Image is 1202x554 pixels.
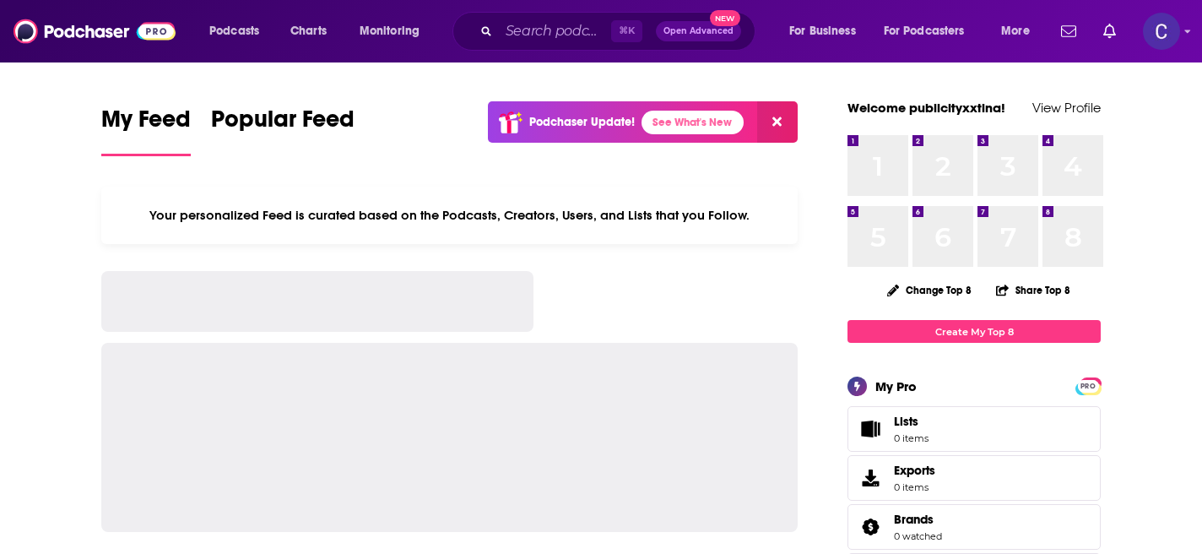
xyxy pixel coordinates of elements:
span: PRO [1078,380,1098,393]
a: PRO [1078,379,1098,392]
button: open menu [777,18,877,45]
p: Podchaser Update! [529,115,635,129]
button: open menu [989,18,1051,45]
a: Charts [279,18,337,45]
img: Podchaser - Follow, Share and Rate Podcasts [14,15,176,47]
a: Welcome publicityxxtina! [847,100,1005,116]
a: View Profile [1032,100,1101,116]
button: open menu [348,18,441,45]
img: User Profile [1143,13,1180,50]
span: 0 items [894,481,935,493]
a: Show notifications dropdown [1054,17,1083,46]
input: Search podcasts, credits, & more... [499,18,611,45]
span: Logged in as publicityxxtina [1143,13,1180,50]
div: My Pro [875,378,917,394]
span: Popular Feed [211,105,355,144]
span: Monitoring [360,19,420,43]
a: My Feed [101,105,191,156]
span: My Feed [101,105,191,144]
a: Exports [847,455,1101,501]
button: Share Top 8 [995,274,1071,307]
span: New [710,10,740,26]
span: Exports [853,466,887,490]
a: 0 watched [894,530,942,542]
span: 0 items [894,432,929,444]
button: Show profile menu [1143,13,1180,50]
span: ⌘ K [611,20,642,42]
span: For Business [789,19,856,43]
a: Lists [847,406,1101,452]
span: Exports [894,463,935,478]
a: Brands [853,515,887,539]
a: Show notifications dropdown [1096,17,1123,46]
button: open menu [873,18,989,45]
div: Your personalized Feed is curated based on the Podcasts, Creators, Users, and Lists that you Follow. [101,187,798,244]
span: Brands [847,504,1101,550]
a: See What's New [642,111,744,134]
span: For Podcasters [884,19,965,43]
a: Popular Feed [211,105,355,156]
div: Search podcasts, credits, & more... [468,12,772,51]
button: Change Top 8 [877,280,982,301]
a: Create My Top 8 [847,320,1101,343]
button: Open AdvancedNew [656,21,741,41]
span: Lists [853,417,887,441]
span: Charts [290,19,327,43]
span: Lists [894,414,929,429]
span: More [1001,19,1030,43]
span: Podcasts [209,19,259,43]
a: Brands [894,512,942,527]
span: Open Advanced [663,27,734,35]
button: open menu [198,18,281,45]
span: Lists [894,414,918,429]
span: Brands [894,512,934,527]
